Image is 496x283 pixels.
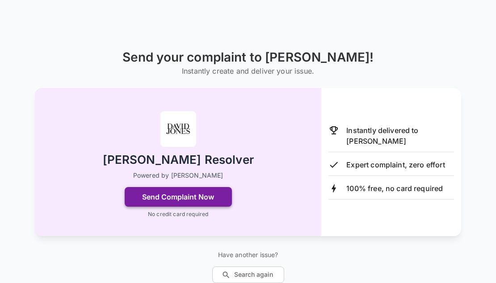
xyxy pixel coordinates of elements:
p: No credit card required [148,210,208,218]
p: Powered by [PERSON_NAME] [133,171,223,180]
p: 100% free, no card required [346,183,443,194]
button: Search again [212,266,284,283]
p: Instantly delivered to [PERSON_NAME] [346,125,454,146]
h1: Send your complaint to [PERSON_NAME]! [122,50,374,65]
p: Expert complaint, zero effort [346,159,445,170]
h2: [PERSON_NAME] Resolver [103,152,254,168]
button: Send Complaint Now [125,187,232,207]
img: David Jones [160,111,196,147]
h6: Instantly create and deliver your issue. [122,65,374,77]
p: Have another issue? [212,250,284,259]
